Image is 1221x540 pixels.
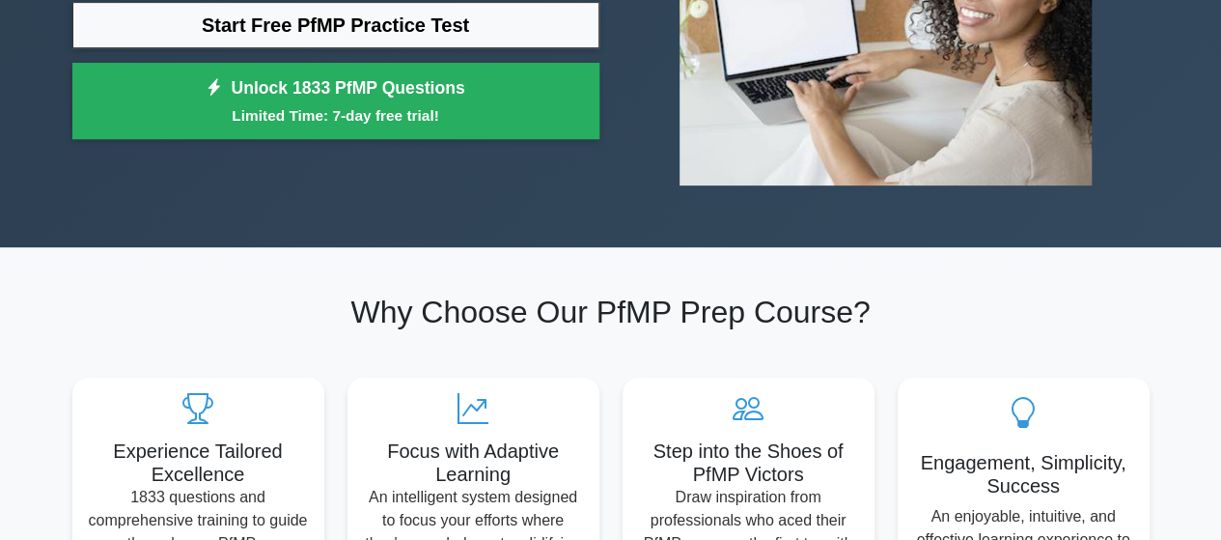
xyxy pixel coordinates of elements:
h5: Engagement, Simplicity, Success [913,451,1134,497]
a: Unlock 1833 PfMP QuestionsLimited Time: 7-day free trial! [72,63,599,140]
h5: Experience Tailored Excellence [88,440,309,486]
h2: Why Choose Our PfMP Prep Course? [72,294,1150,330]
h5: Step into the Shoes of PfMP Victors [638,440,859,486]
h5: Focus with Adaptive Learning [363,440,584,486]
small: Limited Time: 7-day free trial! [97,104,575,127]
a: Start Free PfMP Practice Test [72,2,599,48]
